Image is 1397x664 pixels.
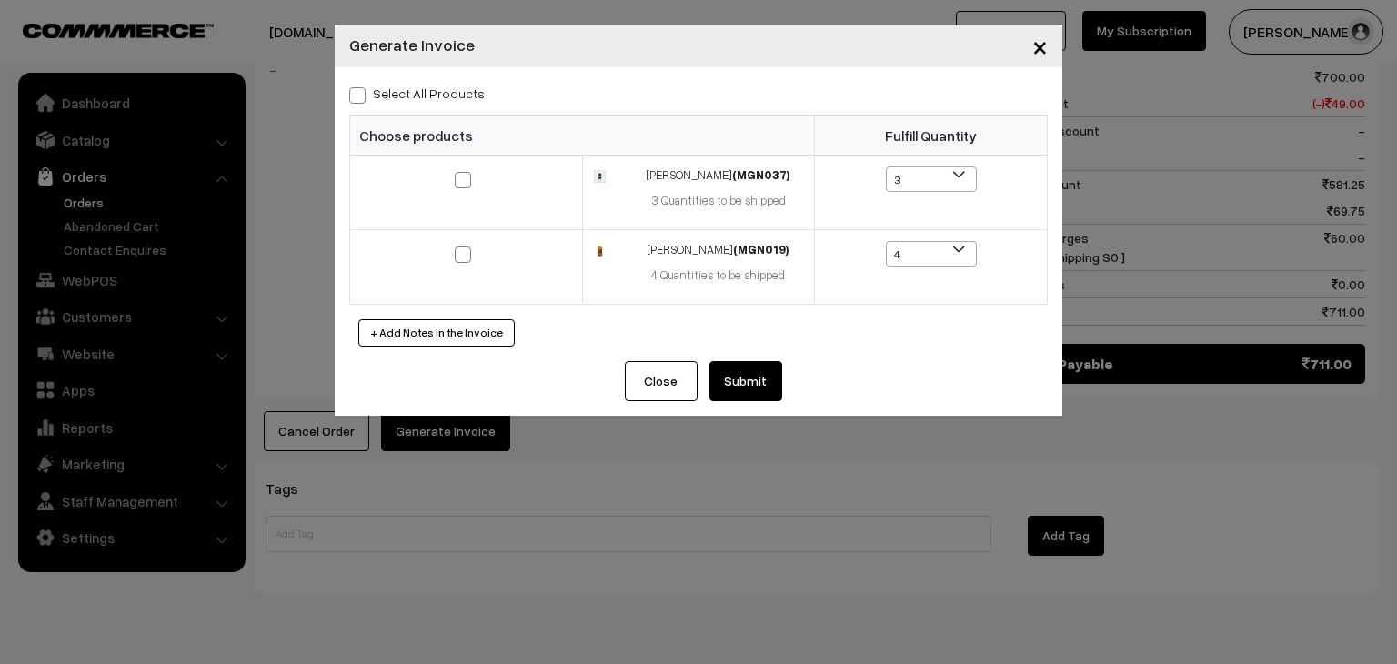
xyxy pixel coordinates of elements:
button: Submit [709,361,782,401]
div: Keywords by Traffic [201,107,307,119]
span: 4 [887,242,976,267]
img: website_grey.svg [29,47,44,62]
img: 172683473010571000050501.jpg [594,170,606,182]
div: Domain: [DOMAIN_NAME] [47,47,200,62]
span: 4 [886,241,977,267]
div: Domain Overview [69,107,163,119]
h4: Generate Invoice [349,33,475,57]
img: 321694754610-19-1.jpg [594,245,606,257]
div: v 4.0.25 [51,29,89,44]
img: tab_domain_overview_orange.svg [49,106,64,120]
label: Select all Products [349,84,485,103]
div: 4 Quantities to be shipped [633,267,803,285]
th: Choose products [350,116,815,156]
button: Close [1018,18,1062,75]
img: tab_keywords_by_traffic_grey.svg [181,106,196,120]
img: logo_orange.svg [29,29,44,44]
div: 3 Quantities to be shipped [633,192,803,210]
span: 3 [886,166,977,192]
button: Close [625,361,698,401]
span: × [1032,29,1048,63]
strong: (MGN019) [733,242,789,257]
div: [PERSON_NAME] [633,166,803,185]
th: Fulfill Quantity [815,116,1048,156]
strong: (MGN037) [732,167,789,182]
div: [PERSON_NAME] [633,241,803,259]
span: 3 [887,167,976,193]
button: + Add Notes in the Invoice [358,319,515,347]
